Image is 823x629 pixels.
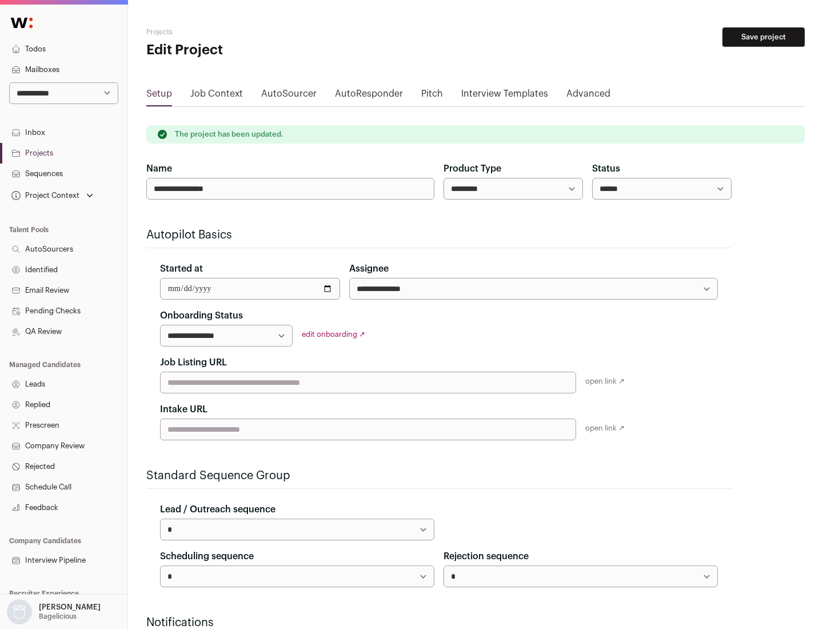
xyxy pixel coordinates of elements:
a: Advanced [566,87,610,105]
h2: Autopilot Basics [146,227,732,243]
div: Project Context [9,191,79,200]
label: Scheduling sequence [160,550,254,563]
label: Started at [160,262,203,276]
a: Job Context [190,87,243,105]
h2: Projects [146,27,366,37]
label: Assignee [349,262,389,276]
label: Status [592,162,620,176]
label: Onboarding Status [160,309,243,323]
h2: Standard Sequence Group [146,468,732,484]
p: The project has been updated. [175,130,283,139]
a: Pitch [421,87,443,105]
button: Save project [722,27,805,47]
a: Interview Templates [461,87,548,105]
img: Wellfound [5,11,39,34]
a: AutoResponder [335,87,403,105]
button: Open dropdown [9,188,95,204]
img: nopic.png [7,599,32,624]
label: Intake URL [160,403,207,416]
button: Open dropdown [5,599,103,624]
label: Product Type [444,162,501,176]
label: Name [146,162,172,176]
p: [PERSON_NAME] [39,603,101,612]
h1: Edit Project [146,41,366,59]
a: Setup [146,87,172,105]
label: Job Listing URL [160,356,227,369]
p: Bagelicious [39,612,77,621]
a: edit onboarding ↗ [302,331,365,338]
label: Rejection sequence [444,550,529,563]
label: Lead / Outreach sequence [160,503,275,516]
a: AutoSourcer [261,87,317,105]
